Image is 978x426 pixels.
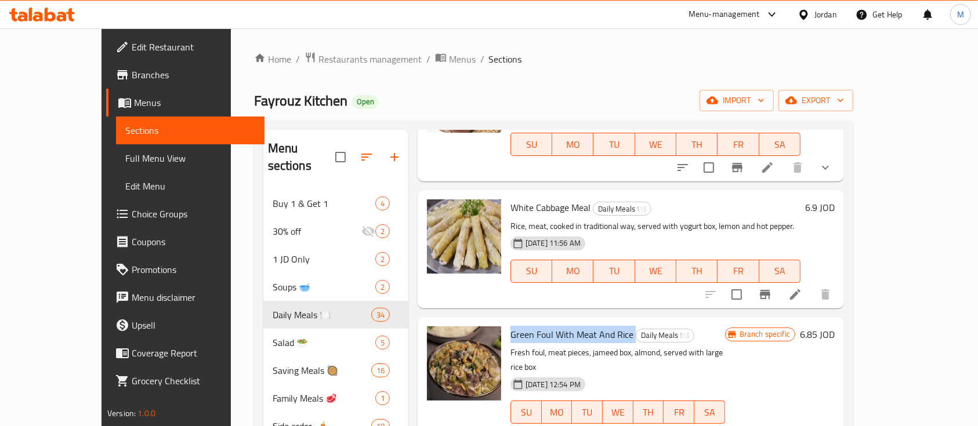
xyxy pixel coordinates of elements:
div: Buy 1 & Get 14 [263,190,408,217]
div: items [375,391,390,405]
span: 34 [372,310,389,321]
span: Menus [134,96,256,110]
span: export [788,93,844,108]
div: items [375,336,390,349]
svg: Inactive section [361,224,375,238]
span: 2 [376,254,389,265]
span: Daily Meals 🍽️ [636,329,694,342]
span: Edit Menu [125,179,256,193]
nav: breadcrumb [254,52,853,67]
button: SA [694,400,725,424]
span: 1 JD Only [273,252,375,266]
li: / [426,52,430,66]
a: Edit menu item [760,161,774,174]
span: Green Foul With Meat And Rice [510,326,633,343]
h6: 6.85 JOD [800,326,835,343]
span: Choice Groups [132,207,256,221]
div: 1 JD Only2 [263,245,408,273]
button: FR [718,133,759,156]
div: Saving Meals 🥘 [273,363,371,377]
div: Daily Meals 🍽️ [593,202,651,216]
span: 30% off [273,224,361,238]
a: Coverage Report [106,339,265,367]
p: Fresh foul, meat pieces, jameed box, almond, served with large rice box [510,345,725,374]
span: Coupons [132,235,256,249]
span: 1 [376,393,389,404]
span: Restaurants management [318,52,422,66]
span: Menu disclaimer [132,290,256,304]
a: Menus [106,89,265,116]
button: delete [784,154,812,181]
span: TU [598,136,630,153]
a: Menu disclaimer [106,283,265,311]
a: Menus [435,52,476,67]
div: Soups 🥣2 [263,273,408,301]
img: Green Foul With Meat And Rice [427,326,501,400]
span: SU [516,136,548,153]
span: Version: [107,406,136,421]
span: FR [722,136,754,153]
button: sort-choices [669,154,697,181]
span: Full Menu View [125,151,256,165]
li: / [480,52,484,66]
button: WE [603,400,633,424]
a: Choice Groups [106,200,265,228]
span: [DATE] 11:56 AM [521,238,585,249]
div: items [371,363,390,377]
span: 2 [376,282,389,293]
div: Salad 🥗5 [263,329,408,356]
div: Menu-management [689,8,760,21]
span: TU [577,404,598,421]
span: Daily Meals 🍽️ [273,308,371,322]
a: Full Menu View [116,144,265,172]
span: MO [557,263,589,279]
span: SA [764,263,796,279]
span: 16 [372,365,389,376]
div: Family Meals 🥩1 [263,384,408,412]
button: MO [542,400,573,424]
button: FR [718,260,759,283]
span: Fayrouz Kitchen [254,88,347,114]
span: Sections [125,123,256,137]
a: Sections [116,116,265,144]
a: Grocery Checklist [106,367,265,395]
span: Family Meals 🥩 [273,391,375,405]
button: TU [572,400,603,424]
button: FR [664,400,694,424]
span: FR [722,263,754,279]
div: Salad 🥗 [273,336,375,349]
span: WE [607,404,629,421]
a: Promotions [106,256,265,283]
button: SU [510,133,552,156]
div: items [375,280,390,294]
button: TH [676,133,718,156]
p: Rice, meat, cooked in traditional way, served with yogurt box, lemon and hot pepper. [510,219,800,234]
span: 2 [376,226,389,237]
span: 4 [376,198,389,209]
span: Sections [489,52,522,66]
button: Branch-specific-item [751,281,779,308]
li: / [296,52,300,66]
button: delete [812,281,839,308]
div: Jordan [814,8,837,21]
span: [DATE] 12:54 PM [521,379,585,390]
button: WE [635,260,676,283]
span: Select to update [697,155,721,180]
svg: Show Choices [818,161,832,174]
span: Promotions [132,263,256,276]
a: Coupons [106,228,265,256]
a: Edit Restaurant [106,33,265,61]
button: TU [593,133,635,156]
span: SU [516,404,537,421]
button: Branch-specific-item [723,154,751,181]
a: Edit menu item [788,287,802,301]
span: Open [352,97,379,107]
span: White Cabbage Meal [510,199,591,216]
button: SA [759,133,800,156]
span: Buy 1 & Get 1 [273,196,375,210]
button: SU [510,400,542,424]
button: TH [633,400,664,424]
a: Restaurants management [305,52,422,67]
span: M [957,8,964,21]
